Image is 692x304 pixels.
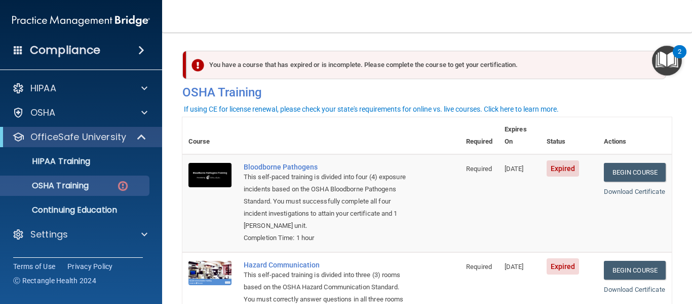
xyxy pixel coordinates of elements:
[12,82,147,94] a: HIPAA
[244,261,409,269] a: Hazard Communication
[244,171,409,232] div: This self-paced training is divided into four (4) exposure incidents based on the OSHA Bloodborne...
[13,261,55,272] a: Terms of Use
[244,232,409,244] div: Completion Time: 1 hour
[182,117,238,154] th: Course
[12,107,147,119] a: OSHA
[30,228,68,241] p: Settings
[30,107,56,119] p: OSHA
[541,117,598,154] th: Status
[547,160,580,177] span: Expired
[598,117,672,154] th: Actions
[498,117,541,154] th: Expires On
[117,180,129,192] img: danger-circle.6113f641.png
[184,106,559,113] div: If using CE for license renewal, please check your state's requirements for online vs. live cours...
[191,59,204,72] img: exclamation-circle-solid-danger.72ef9ffc.png
[7,181,89,191] p: OSHA Training
[678,52,681,65] div: 2
[30,82,56,94] p: HIPAA
[604,188,665,195] a: Download Certificate
[12,131,147,143] a: OfficeSafe University
[547,258,580,275] span: Expired
[12,11,150,31] img: PMB logo
[12,228,147,241] a: Settings
[505,263,524,271] span: [DATE]
[604,261,666,280] a: Begin Course
[30,131,126,143] p: OfficeSafe University
[186,51,666,79] div: You have a course that has expired or is incomplete. Please complete the course to get your certi...
[466,165,492,173] span: Required
[30,43,100,57] h4: Compliance
[460,117,498,154] th: Required
[604,163,666,182] a: Begin Course
[182,85,672,99] h4: OSHA Training
[182,104,560,114] button: If using CE for license renewal, please check your state's requirements for online vs. live cours...
[67,261,113,272] a: Privacy Policy
[466,263,492,271] span: Required
[505,165,524,173] span: [DATE]
[244,163,409,171] a: Bloodborne Pathogens
[7,205,145,215] p: Continuing Education
[652,46,682,76] button: Open Resource Center, 2 new notifications
[7,156,90,166] p: HIPAA Training
[13,276,96,286] span: Ⓒ Rectangle Health 2024
[604,286,665,293] a: Download Certificate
